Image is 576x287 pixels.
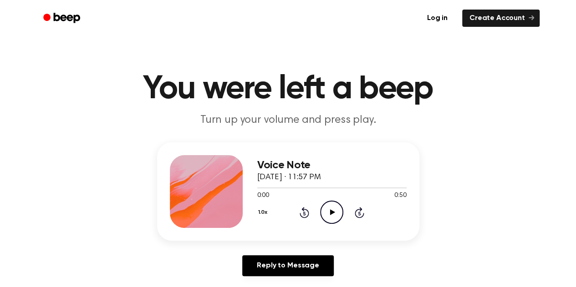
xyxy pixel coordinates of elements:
span: 0:50 [394,191,406,201]
button: 1.0x [257,205,271,220]
h3: Voice Note [257,159,407,171]
a: Beep [37,10,88,27]
h1: You were left a beep [55,73,521,106]
span: [DATE] · 11:57 PM [257,173,321,181]
span: 0:00 [257,191,269,201]
a: Reply to Message [242,255,333,276]
p: Turn up your volume and press play. [113,113,463,128]
a: Log in [418,8,457,29]
a: Create Account [462,10,540,27]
